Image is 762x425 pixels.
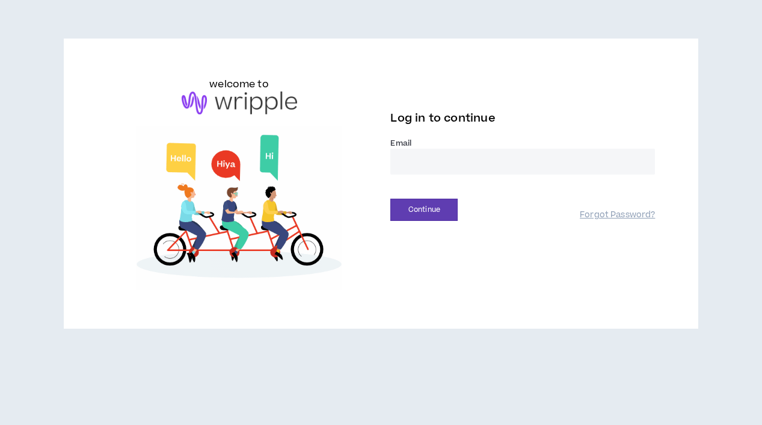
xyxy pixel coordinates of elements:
label: Email [390,138,655,149]
button: Continue [390,199,458,221]
span: Log in to continue [390,111,495,126]
h6: welcome to [209,77,269,92]
a: Forgot Password? [580,209,655,221]
img: Welcome to Wripple [107,126,372,290]
img: logo-brand.png [182,92,297,114]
